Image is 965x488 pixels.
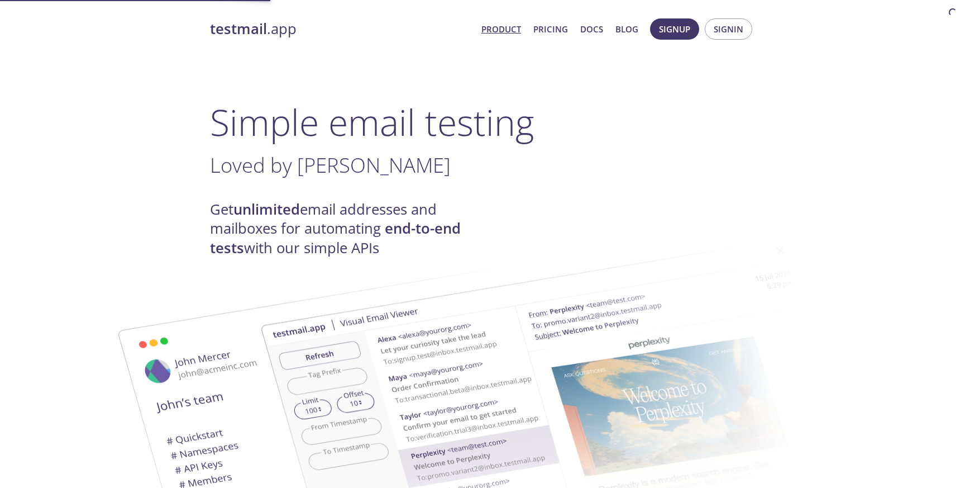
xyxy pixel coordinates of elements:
[659,22,690,36] span: Signup
[714,22,743,36] span: Signin
[233,200,300,219] strong: unlimited
[210,200,482,258] h4: Get email addresses and mailboxes for automating with our simple APIs
[210,20,472,39] a: testmail.app
[210,219,461,257] strong: end-to-end tests
[481,22,521,36] a: Product
[210,19,267,39] strong: testmail
[580,22,603,36] a: Docs
[210,151,451,179] span: Loved by [PERSON_NAME]
[650,18,699,40] button: Signup
[615,22,638,36] a: Blog
[210,101,755,144] h1: Simple email testing
[705,18,752,40] button: Signin
[533,22,568,36] a: Pricing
